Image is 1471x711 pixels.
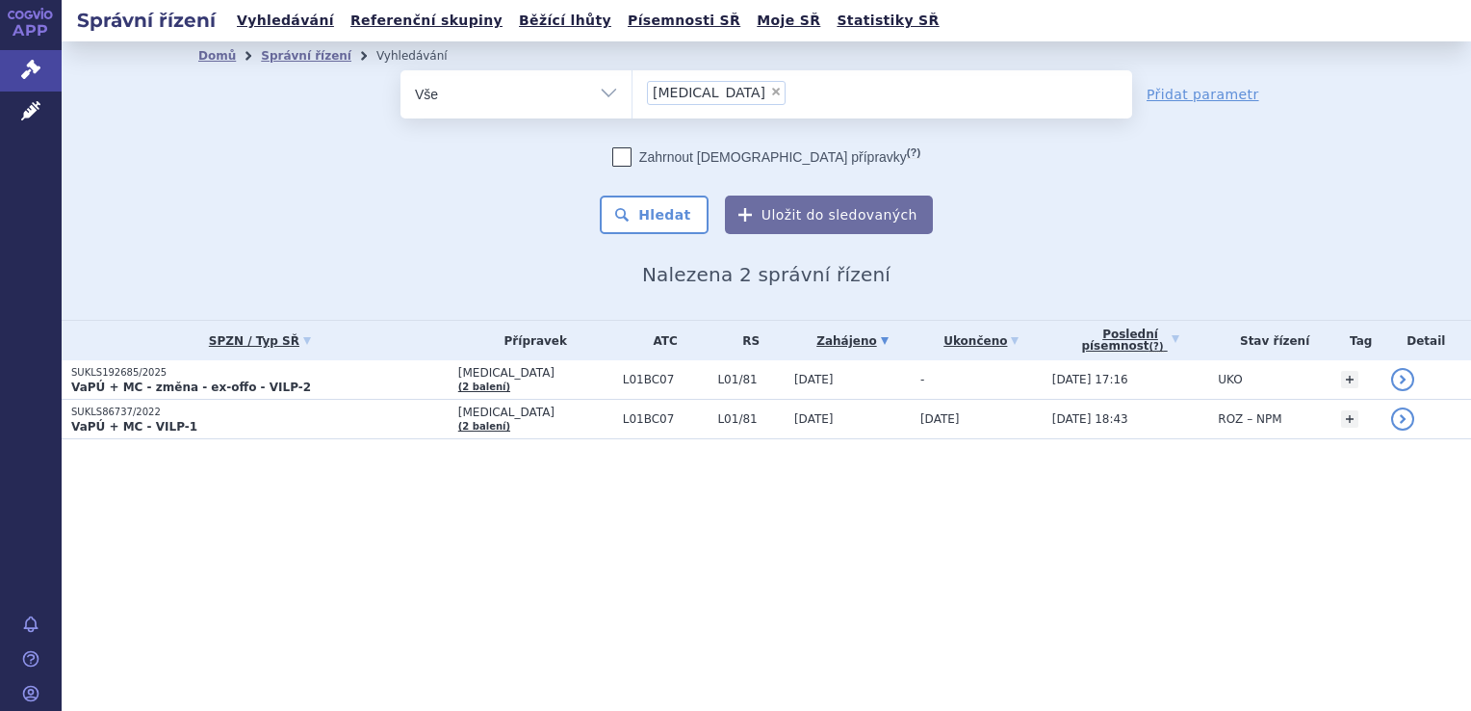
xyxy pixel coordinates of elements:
li: Vyhledávání [376,41,473,70]
a: Písemnosti SŘ [622,8,746,34]
span: L01/81 [717,412,785,426]
a: Vyhledávání [231,8,340,34]
a: Poslednípísemnost(?) [1052,321,1209,360]
a: + [1341,410,1358,428]
p: SUKLS86737/2022 [71,406,449,419]
span: L01BC07 [623,373,709,386]
a: SPZN / Typ SŘ [71,328,449,355]
span: [MEDICAL_DATA] [458,366,613,380]
a: Správní řízení [261,49,351,63]
span: [MEDICAL_DATA] [458,406,613,419]
h2: Správní řízení [62,7,231,34]
a: Běžící lhůty [513,8,617,34]
th: Přípravek [449,321,613,360]
a: + [1341,371,1358,388]
input: [MEDICAL_DATA] [791,80,802,104]
a: (2 balení) [458,382,510,392]
button: Uložit do sledovaných [725,196,933,234]
label: Zahrnout [DEMOGRAPHIC_DATA] přípravky [612,147,920,167]
span: [DATE] [794,412,834,426]
a: (2 balení) [458,421,510,432]
a: Ukončeno [920,328,1043,355]
a: Zahájeno [794,328,911,355]
span: - [920,373,924,386]
span: UKO [1218,373,1242,386]
a: Moje SŘ [751,8,826,34]
span: × [770,86,782,97]
th: Tag [1331,321,1381,360]
a: Domů [198,49,236,63]
abbr: (?) [1149,341,1164,353]
span: L01/81 [717,373,785,386]
th: Stav řízení [1208,321,1331,360]
th: ATC [613,321,709,360]
abbr: (?) [907,146,920,159]
a: detail [1391,368,1414,391]
p: SUKLS192685/2025 [71,366,449,380]
a: Referenční skupiny [345,8,508,34]
span: [DATE] [920,412,960,426]
span: [DATE] 17:16 [1052,373,1128,386]
strong: VaPÚ + MC - změna - ex-offo - VILP-2 [71,381,311,394]
button: Hledat [600,196,709,234]
span: Nalezena 2 správní řízení [642,263,890,286]
a: Statistiky SŘ [831,8,944,34]
span: [MEDICAL_DATA] [653,86,765,99]
a: Přidat parametr [1147,85,1259,104]
th: Detail [1381,321,1471,360]
strong: VaPÚ + MC - VILP-1 [71,420,197,434]
th: RS [708,321,785,360]
span: ROZ – NPM [1218,412,1281,426]
span: [DATE] [794,373,834,386]
span: L01BC07 [623,412,709,426]
span: [DATE] 18:43 [1052,412,1128,426]
a: detail [1391,408,1414,431]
